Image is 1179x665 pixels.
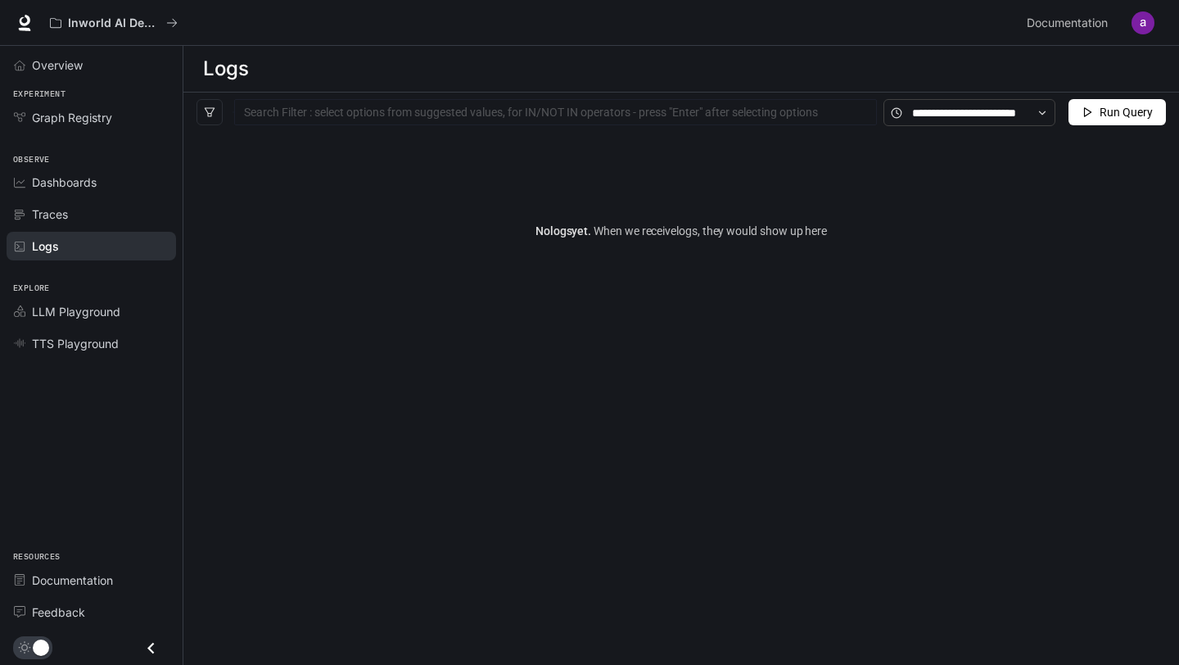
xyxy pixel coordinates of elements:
[203,52,248,85] h1: Logs
[1127,7,1159,39] button: User avatar
[43,7,185,39] button: All workspaces
[32,174,97,191] span: Dashboards
[32,335,119,352] span: TTS Playground
[1027,13,1108,34] span: Documentation
[7,103,176,132] a: Graph Registry
[7,329,176,358] a: TTS Playground
[32,206,68,223] span: Traces
[1020,7,1120,39] a: Documentation
[7,566,176,595] a: Documentation
[32,572,113,589] span: Documentation
[7,51,176,79] a: Overview
[32,237,59,255] span: Logs
[204,106,215,118] span: filter
[133,631,169,665] button: Close drawer
[7,168,176,197] a: Dashboards
[33,638,49,656] span: Dark mode toggle
[68,16,160,30] p: Inworld AI Demos
[1068,99,1166,125] button: Run Query
[32,109,112,126] span: Graph Registry
[32,57,83,74] span: Overview
[1132,11,1154,34] img: User avatar
[7,232,176,260] a: Logs
[32,303,120,320] span: LLM Playground
[591,224,827,237] span: When we receive logs , they would show up here
[535,222,827,240] article: No logs yet.
[7,297,176,326] a: LLM Playground
[196,99,223,125] button: filter
[1100,103,1153,121] span: Run Query
[7,598,176,627] a: Feedback
[32,604,85,621] span: Feedback
[7,200,176,228] a: Traces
